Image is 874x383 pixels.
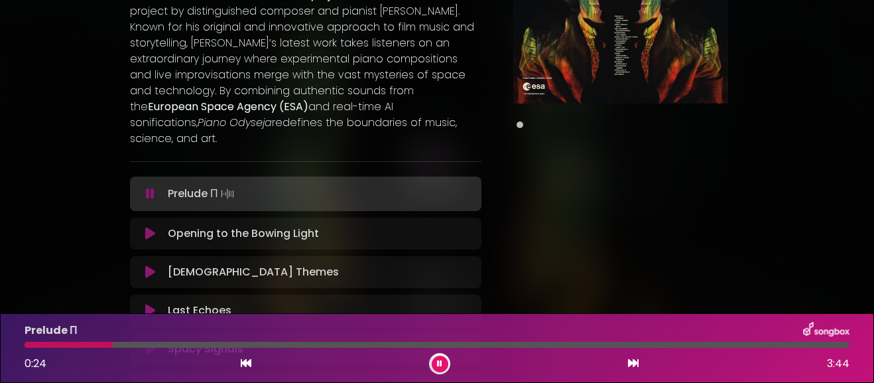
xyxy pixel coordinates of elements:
[148,99,308,114] strong: European Space Agency (ESA)
[25,323,78,339] p: Prelude Π
[25,356,46,371] span: 0:24
[827,356,849,372] span: 3:44
[168,226,319,242] p: Opening to the Bowing Light
[168,264,339,280] p: [DEMOGRAPHIC_DATA] Themes
[168,185,237,203] p: Prelude Π
[803,322,849,339] img: songbox-logo-white.png
[218,185,237,203] img: waveform4.gif
[198,115,272,130] em: Piano Odyseja
[168,303,231,319] p: Last Echoes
